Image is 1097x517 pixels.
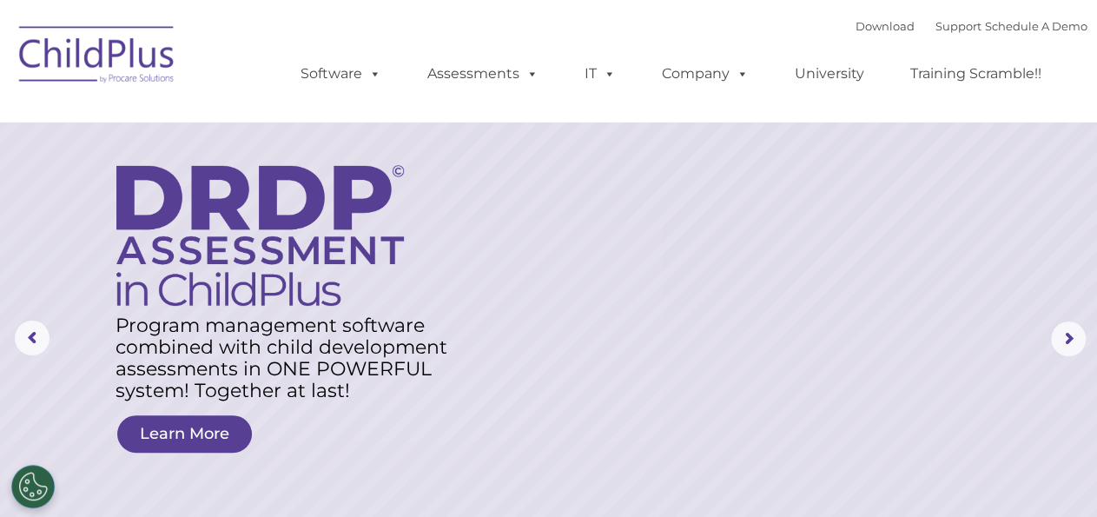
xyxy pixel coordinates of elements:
[241,186,315,199] span: Phone number
[283,56,399,91] a: Software
[567,56,633,91] a: IT
[116,165,404,306] img: DRDP Assessment in ChildPlus
[241,115,294,128] span: Last name
[777,56,882,91] a: University
[10,14,184,101] img: ChildPlus by Procare Solutions
[893,56,1059,91] a: Training Scramble!!
[985,19,1087,33] a: Schedule A Demo
[11,465,55,508] button: Cookies Settings
[644,56,766,91] a: Company
[116,315,466,401] rs-layer: Program management software combined with child development assessments in ONE POWERFUL system! T...
[935,19,981,33] a: Support
[856,19,1087,33] font: |
[410,56,556,91] a: Assessments
[117,415,252,453] a: Learn More
[856,19,915,33] a: Download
